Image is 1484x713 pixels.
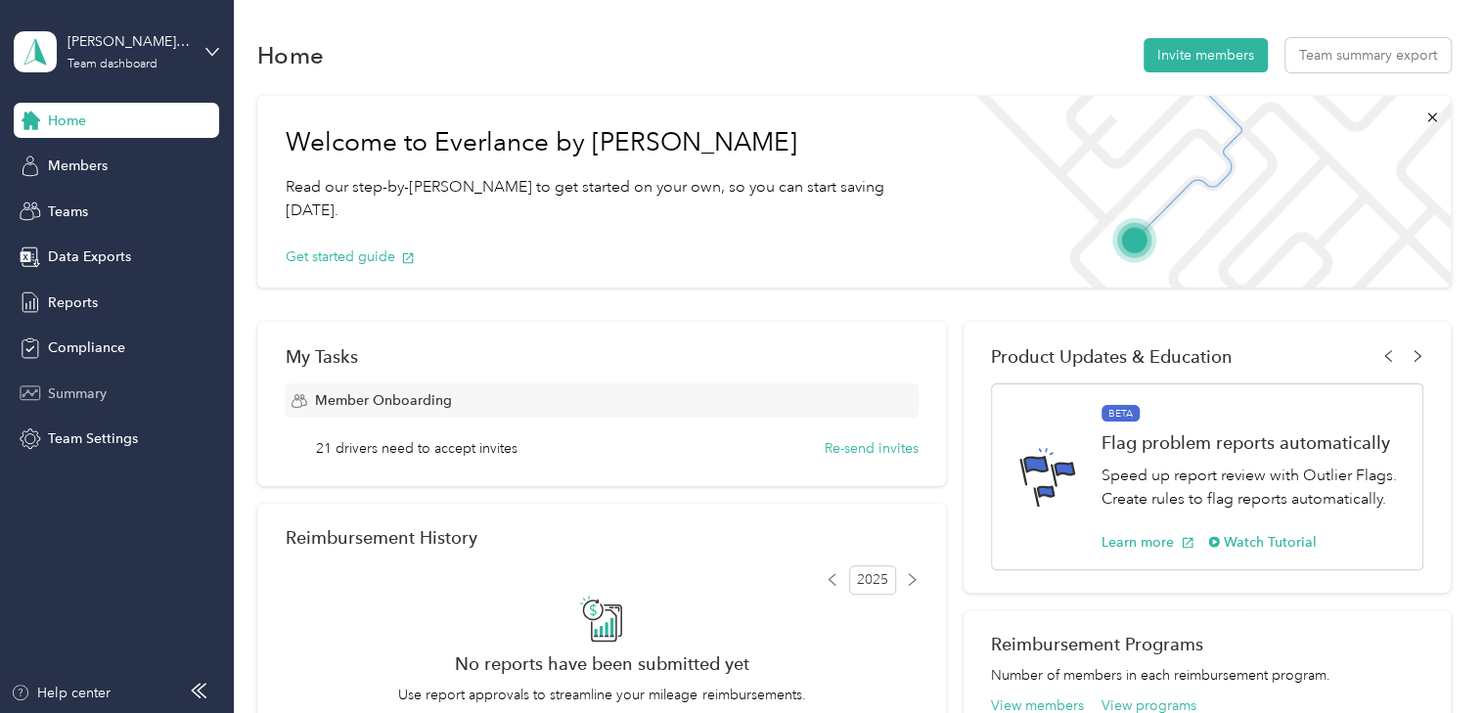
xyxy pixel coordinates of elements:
[48,246,131,267] span: Data Exports
[1102,405,1140,423] span: BETA
[825,438,919,459] button: Re-send invites
[67,59,157,70] div: Team dashboard
[1374,603,1484,713] iframe: Everlance-gr Chat Button Frame
[285,127,929,158] h1: Welcome to Everlance by [PERSON_NAME]
[48,292,98,313] span: Reports
[285,653,919,674] h2: No reports have been submitted yet
[11,683,111,703] button: Help center
[48,383,107,404] span: Summary
[285,527,476,548] h2: Reimbursement History
[285,685,919,705] p: Use report approvals to streamline your mileage reimbursements.
[48,428,138,449] span: Team Settings
[48,156,108,176] span: Members
[48,337,125,358] span: Compliance
[991,634,1423,654] h2: Reimbursement Programs
[48,111,86,131] span: Home
[849,565,896,595] span: 2025
[1102,532,1194,553] button: Learn more
[257,45,323,66] h1: Home
[285,246,415,267] button: Get started guide
[991,346,1233,367] span: Product Updates & Education
[1285,38,1451,72] button: Team summary export
[1144,38,1268,72] button: Invite members
[1102,464,1402,512] p: Speed up report review with Outlier Flags. Create rules to flag reports automatically.
[314,390,451,411] span: Member Onboarding
[316,438,517,459] span: 21 drivers need to accept invites
[1208,532,1317,553] button: Watch Tutorial
[285,346,919,367] div: My Tasks
[48,201,88,222] span: Teams
[1102,432,1402,453] h1: Flag problem reports automatically
[285,175,929,223] p: Read our step-by-[PERSON_NAME] to get started on your own, so you can start saving [DATE].
[67,31,190,52] div: [PERSON_NAME][EMAIL_ADDRESS][PERSON_NAME][DOMAIN_NAME]
[991,665,1423,686] p: Number of members in each reimbursement program.
[957,96,1451,288] img: Welcome to everlance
